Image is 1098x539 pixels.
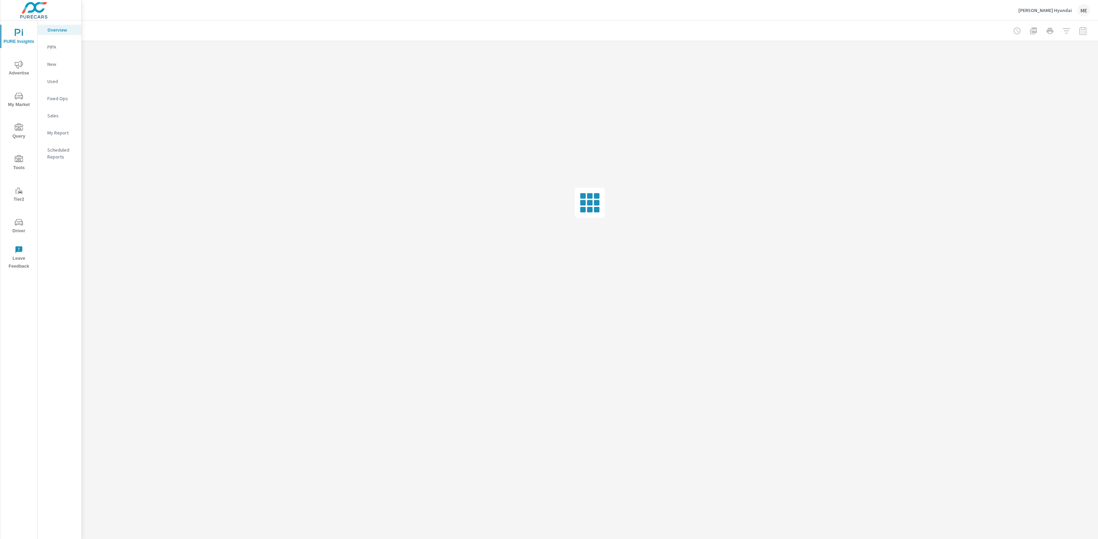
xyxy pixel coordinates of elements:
div: Overview [38,25,81,35]
div: Used [38,76,81,86]
div: New [38,59,81,69]
p: Fixed Ops [47,95,76,102]
p: [PERSON_NAME] Hyundai [1018,7,1072,13]
span: PURE Insights [2,29,35,46]
span: Leave Feedback [2,246,35,270]
div: Fixed Ops [38,93,81,104]
span: Query [2,124,35,140]
div: nav menu [0,21,37,273]
div: Sales [38,110,81,121]
span: Tier2 [2,187,35,203]
span: Advertise [2,60,35,77]
p: New [47,61,76,68]
p: Scheduled Reports [47,147,76,160]
div: PIPA [38,42,81,52]
span: Tools [2,155,35,172]
p: PIPA [47,44,76,50]
div: ME [1077,4,1090,16]
p: Sales [47,112,76,119]
span: My Market [2,92,35,109]
span: Driver [2,218,35,235]
p: Used [47,78,76,85]
div: Scheduled Reports [38,145,81,162]
div: My Report [38,128,81,138]
p: My Report [47,129,76,136]
p: Overview [47,26,76,33]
